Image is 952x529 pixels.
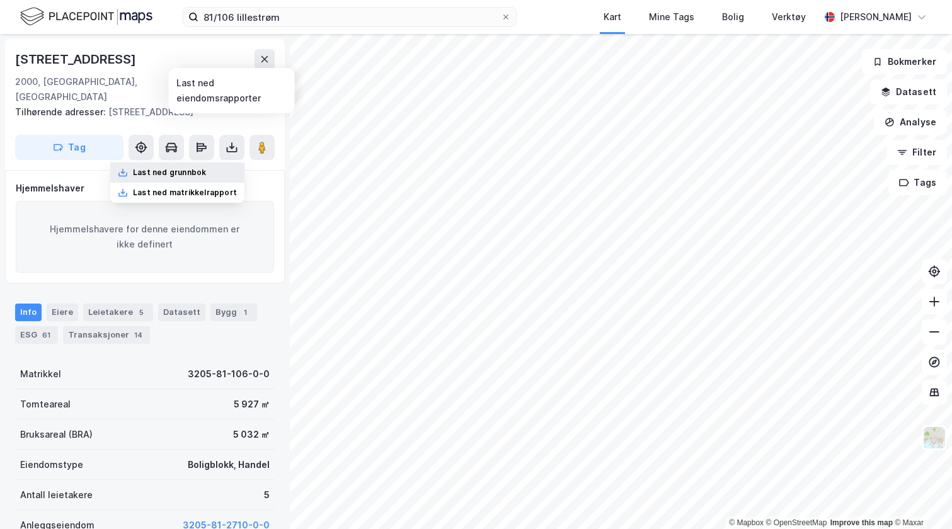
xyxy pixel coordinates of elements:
[886,140,947,165] button: Filter
[15,49,139,69] div: [STREET_ADDRESS]
[16,181,274,196] div: Hjemmelshaver
[234,397,270,412] div: 5 927 ㎡
[15,106,108,117] span: Tilhørende adresser:
[20,457,83,472] div: Eiendomstype
[239,306,252,319] div: 1
[840,9,912,25] div: [PERSON_NAME]
[264,487,270,503] div: 5
[649,9,694,25] div: Mine Tags
[888,170,947,195] button: Tags
[15,304,42,321] div: Info
[20,6,152,28] img: logo.f888ab2527a4732fd821a326f86c7f29.svg
[604,9,621,25] div: Kart
[874,110,947,135] button: Analyse
[188,367,270,382] div: 3205-81-106-0-0
[722,9,744,25] div: Bolig
[15,135,123,160] button: Tag
[205,74,275,105] div: Lillestrøm, 81/106
[15,74,205,105] div: 2000, [GEOGRAPHIC_DATA], [GEOGRAPHIC_DATA]
[188,457,270,472] div: Boligblokk, Handel
[133,188,237,198] div: Last ned matrikkelrapport
[198,8,501,26] input: Søk på adresse, matrikkel, gårdeiere, leietakere eller personer
[158,304,205,321] div: Datasett
[830,518,893,527] a: Improve this map
[135,306,148,319] div: 5
[889,469,952,529] div: Kontrollprogram for chat
[15,326,58,344] div: ESG
[47,304,78,321] div: Eiere
[870,79,947,105] button: Datasett
[83,304,153,321] div: Leietakere
[16,201,274,273] div: Hjemmelshavere for denne eiendommen er ikke definert
[20,487,93,503] div: Antall leietakere
[862,49,947,74] button: Bokmerker
[766,518,827,527] a: OpenStreetMap
[729,518,764,527] a: Mapbox
[210,304,257,321] div: Bygg
[922,426,946,450] img: Z
[40,329,53,341] div: 61
[63,326,150,344] div: Transaksjoner
[132,329,145,341] div: 14
[20,367,61,382] div: Matrikkel
[20,427,93,442] div: Bruksareal (BRA)
[889,469,952,529] iframe: Chat Widget
[772,9,806,25] div: Verktøy
[15,105,265,120] div: [STREET_ADDRESS]
[20,397,71,412] div: Tomteareal
[133,168,206,178] div: Last ned grunnbok
[233,427,270,442] div: 5 032 ㎡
